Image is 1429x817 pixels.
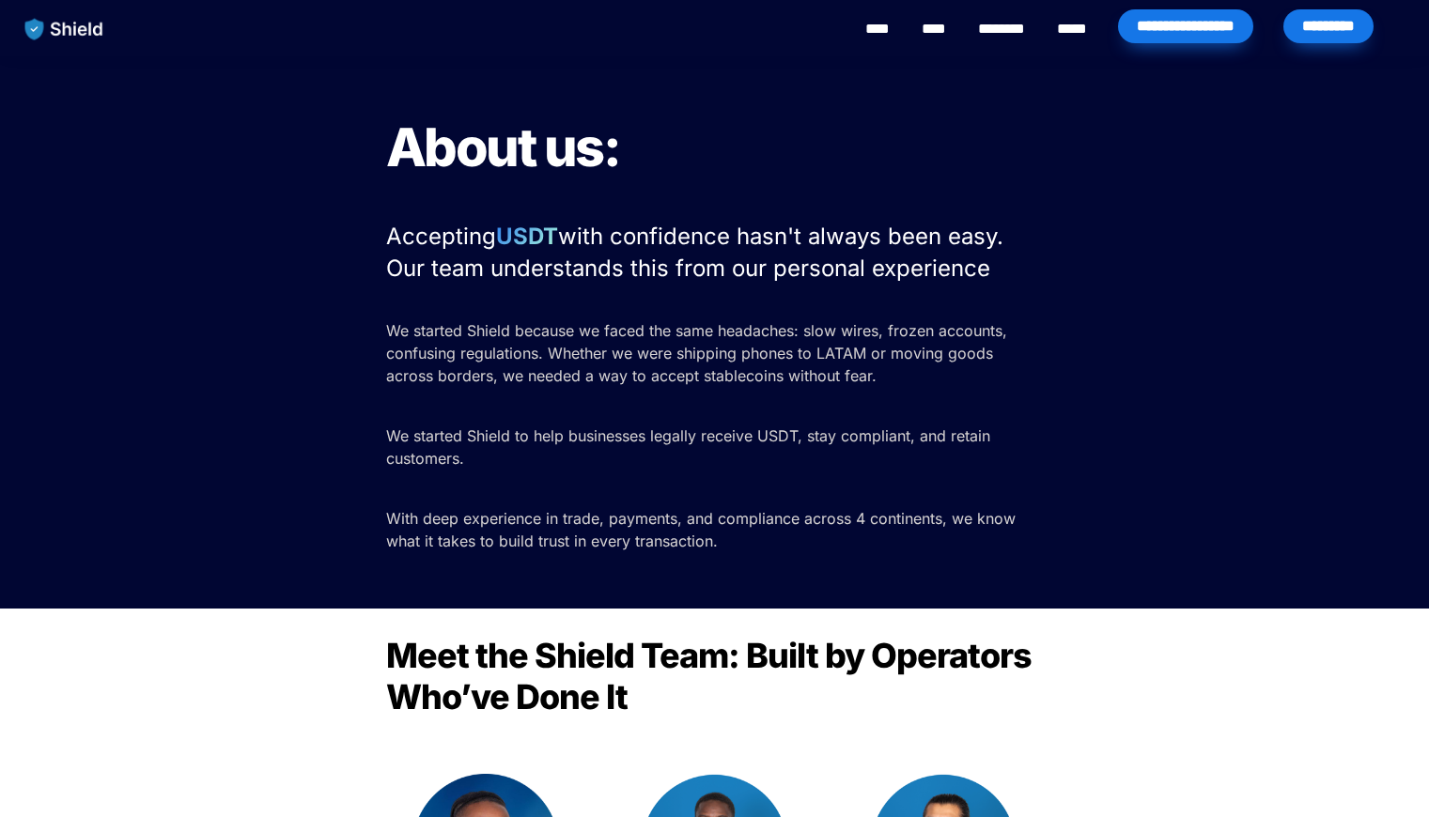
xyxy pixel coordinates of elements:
strong: USDT [496,223,558,250]
span: with confidence hasn't always been easy. Our team understands this from our personal experience [386,223,1010,282]
img: website logo [16,9,113,49]
span: Meet the Shield Team: Built by Operators Who’ve Done It [386,635,1038,717]
span: With deep experience in trade, payments, and compliance across 4 continents, we know what it take... [386,509,1020,550]
span: About us: [386,116,620,179]
span: Accepting [386,223,496,250]
span: We started Shield to help businesses legally receive USDT, stay compliant, and retain customers. [386,426,995,468]
span: We started Shield because we faced the same headaches: slow wires, frozen accounts, confusing reg... [386,321,1012,385]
